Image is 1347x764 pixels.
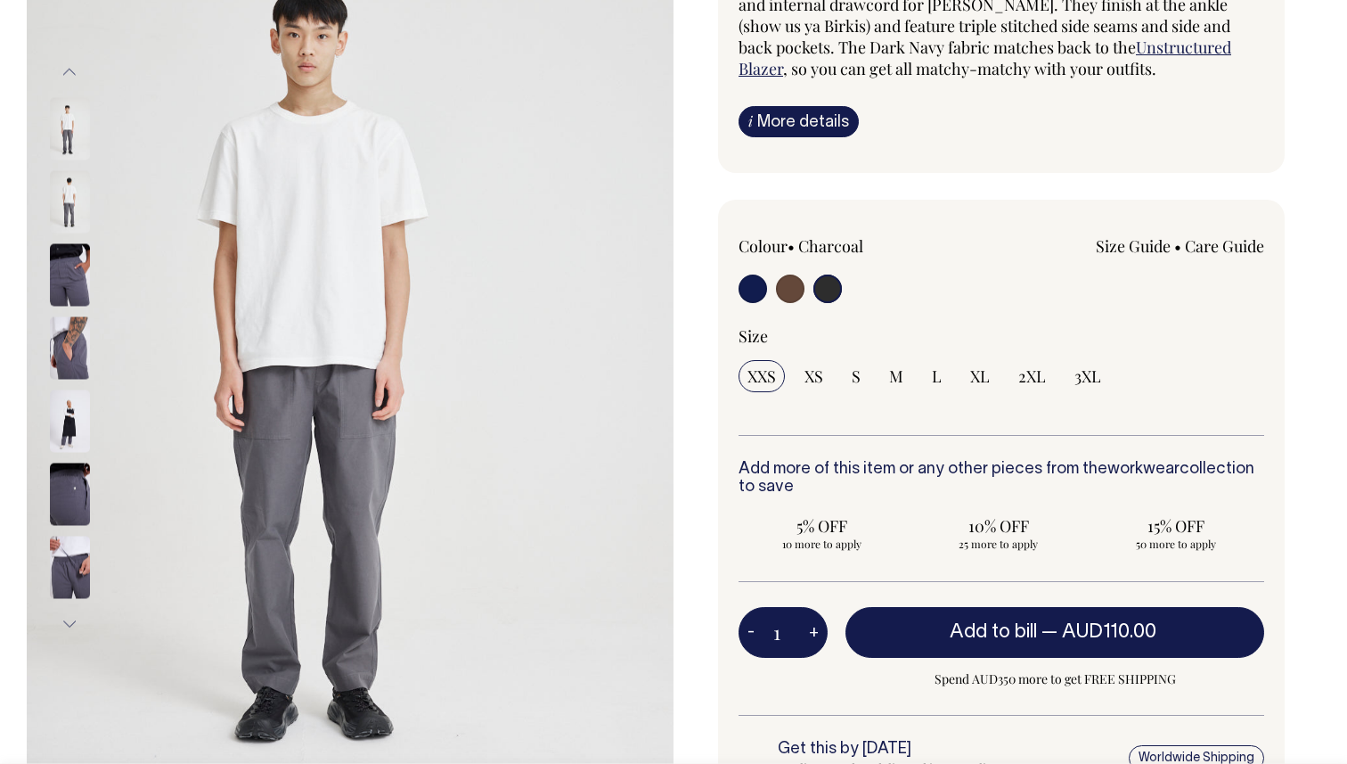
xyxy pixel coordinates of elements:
[798,235,863,257] label: Charcoal
[747,537,896,551] span: 10 more to apply
[925,537,1074,551] span: 25 more to apply
[739,360,785,392] input: XXS
[739,235,949,257] div: Colour
[50,464,90,526] img: charcoal
[932,366,942,387] span: L
[1041,623,1161,641] span: —
[1009,360,1055,392] input: 2XL
[50,98,90,160] img: charcoal
[950,623,1037,641] span: Add to bill
[747,366,776,387] span: XXS
[1185,235,1264,257] a: Care Guide
[889,366,903,387] span: M
[778,741,1025,759] h6: Get this by [DATE]
[1092,510,1259,556] input: 15% OFF 50 more to apply
[1101,537,1250,551] span: 50 more to apply
[50,317,90,380] img: charcoal
[923,360,951,392] input: L
[843,360,869,392] input: S
[739,510,905,556] input: 5% OFF 10 more to apply
[1107,462,1180,477] a: workwear
[1174,235,1181,257] span: •
[50,390,90,453] img: charcoal
[788,235,795,257] span: •
[56,604,83,645] button: Next
[796,360,832,392] input: XS
[845,607,1264,657] button: Add to bill —AUD110.00
[925,515,1074,537] span: 10% OFF
[1096,235,1171,257] a: Size Guide
[748,111,753,130] span: i
[970,366,990,387] span: XL
[800,615,828,651] button: +
[880,360,912,392] input: M
[50,171,90,234] img: charcoal
[1101,515,1250,537] span: 15% OFF
[1062,623,1156,641] span: AUD110.00
[845,669,1264,690] span: Spend AUD350 more to get FREE SHIPPING
[56,53,83,93] button: Previous
[916,510,1082,556] input: 10% OFF 25 more to apply
[50,537,90,599] img: charcoal
[852,366,861,387] span: S
[739,106,859,137] a: iMore details
[1074,366,1101,387] span: 3XL
[739,37,1231,79] a: Unstructured Blazer
[747,515,896,537] span: 5% OFF
[50,244,90,307] img: charcoal
[739,461,1264,497] h6: Add more of this item or any other pieces from the collection to save
[1065,360,1110,392] input: 3XL
[739,325,1264,347] div: Size
[961,360,999,392] input: XL
[739,615,763,651] button: -
[783,58,1156,79] span: , so you can get all matchy-matchy with your outfits.
[804,366,823,387] span: XS
[1018,366,1046,387] span: 2XL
